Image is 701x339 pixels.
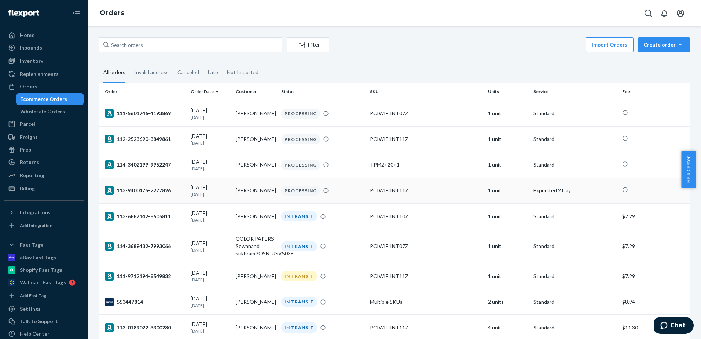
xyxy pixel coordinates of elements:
[4,131,84,143] a: Freight
[4,42,84,54] a: Inbounds
[281,211,317,221] div: IN TRANSIT
[103,63,125,83] div: All orders
[20,108,65,115] div: Wholesale Orders
[4,81,84,92] a: Orders
[100,9,124,17] a: Orders
[533,110,616,117] p: Standard
[105,186,185,195] div: 113-9400475-2277826
[533,161,616,168] p: Standard
[281,297,317,307] div: IN TRANSIT
[370,324,482,331] div: PCIWIFIINT11Z
[191,132,230,146] div: [DATE]
[16,93,84,105] a: Ecommerce Orders
[191,184,230,197] div: [DATE]
[4,291,84,300] a: Add Fast Tag
[191,158,230,172] div: [DATE]
[4,207,84,218] button: Integrations
[370,161,482,168] div: TPM2+20+1
[20,134,38,141] div: Freight
[134,63,169,82] div: Invalid address
[188,83,233,101] th: Order Date
[16,106,84,117] a: Wholesale Orders
[191,140,230,146] p: [DATE]
[681,151,696,188] button: Help Center
[370,110,482,117] div: PCIWIFIINT07Z
[20,241,43,249] div: Fast Tags
[105,242,185,251] div: 114-3689432-7993066
[370,213,482,220] div: PCIWIFIINT10Z
[99,83,188,101] th: Order
[191,217,230,223] p: [DATE]
[191,269,230,283] div: [DATE]
[638,37,690,52] button: Create order
[531,83,619,101] th: Service
[281,109,320,119] div: PROCESSING
[20,318,58,325] div: Talk to Support
[20,222,52,229] div: Add Integration
[233,178,278,203] td: [PERSON_NAME]
[4,252,84,263] a: eBay Fast Tags
[191,240,230,253] div: [DATE]
[191,302,230,309] p: [DATE]
[370,273,482,280] div: PCIWIFIINT11Z
[533,243,616,250] p: Standard
[20,44,42,51] div: Inbounds
[227,63,258,82] div: Not Imported
[485,263,531,289] td: 1 unit
[233,229,278,263] td: COLOR PAPERS Sewanand sukhramPOSN_USVS038
[485,289,531,315] td: 2 units
[485,101,531,126] td: 1 unit
[191,247,230,253] p: [DATE]
[278,83,367,101] th: Status
[20,209,51,216] div: Integrations
[281,241,317,251] div: IN TRANSIT
[619,289,690,315] td: $8.94
[533,135,616,143] p: Standard
[4,55,84,67] a: Inventory
[619,229,690,263] td: $7.29
[4,118,84,130] a: Parcel
[236,88,275,95] div: Customer
[485,83,531,101] th: Units
[20,172,44,179] div: Reporting
[20,158,39,166] div: Returns
[177,63,199,82] div: Canceled
[8,10,39,17] img: Flexport logo
[99,37,282,52] input: Search orders
[191,295,230,309] div: [DATE]
[191,277,230,283] p: [DATE]
[20,95,67,103] div: Ecommerce Orders
[233,263,278,289] td: [PERSON_NAME]
[4,68,84,80] a: Replenishments
[208,63,218,82] div: Late
[233,204,278,229] td: [PERSON_NAME]
[20,57,43,65] div: Inventory
[69,6,84,21] button: Close Navigation
[4,156,84,168] a: Returns
[20,83,37,90] div: Orders
[533,213,616,220] p: Standard
[105,160,185,169] div: 114-3402199-9952247
[4,29,84,41] a: Home
[105,135,185,143] div: 112-2523690-3849861
[191,209,230,223] div: [DATE]
[287,41,329,48] div: Filter
[485,152,531,178] td: 1 unit
[4,316,84,327] button: Talk to Support
[20,70,59,78] div: Replenishments
[287,37,329,52] button: Filter
[233,101,278,126] td: [PERSON_NAME]
[20,305,41,313] div: Settings
[673,6,688,21] button: Open account menu
[20,266,62,274] div: Shopify Fast Tags
[657,6,672,21] button: Open notifications
[4,303,84,315] a: Settings
[485,126,531,152] td: 1 unit
[281,186,320,196] div: PROCESSING
[619,204,690,229] td: $7.29
[20,330,49,338] div: Help Center
[20,120,35,128] div: Parcel
[191,114,230,120] p: [DATE]
[485,178,531,203] td: 1 unit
